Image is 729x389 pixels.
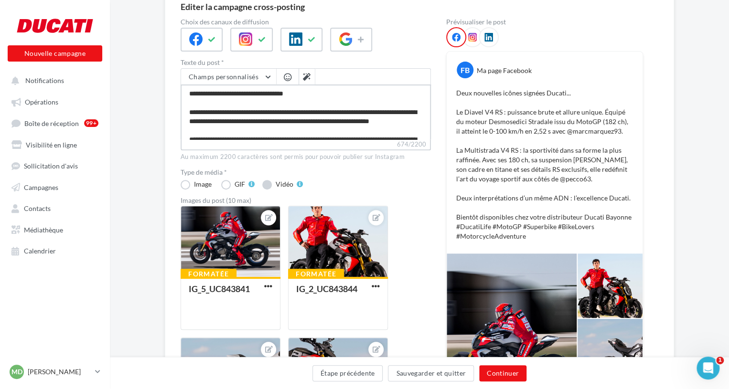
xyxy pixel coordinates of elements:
[189,284,250,294] div: IG_5_UC843841
[24,162,78,170] span: Sollicitation d'avis
[8,363,102,381] a: MD [PERSON_NAME]
[6,114,104,132] a: Boîte de réception99+
[6,178,104,195] a: Campagnes
[24,225,63,233] span: Médiathèque
[457,62,473,78] div: FB
[6,157,104,174] a: Sollicitation d'avis
[194,181,212,188] div: Image
[11,367,22,377] span: MD
[479,365,526,381] button: Continuer
[6,242,104,259] a: Calendrier
[181,197,431,204] div: Images du post (10 max)
[697,357,719,379] iframe: Intercom live chat
[6,72,100,89] button: Notifications
[189,73,258,81] span: Champs personnalisés
[6,93,104,110] a: Opérations
[716,357,724,364] span: 1
[312,365,383,381] button: Étape précédente
[296,284,357,294] div: IG_2_UC843844
[6,136,104,153] a: Visibilité en ligne
[24,119,79,127] span: Boîte de réception
[181,153,431,161] div: Au maximum 2200 caractères sont permis pour pouvoir publier sur Instagram
[181,2,305,11] div: Editer la campagne cross-posting
[288,269,344,279] div: Formatée
[181,139,431,150] label: 674/2200
[477,66,532,75] div: Ma page Facebook
[6,199,104,216] a: Contacts
[181,169,431,176] label: Type de média *
[6,221,104,238] a: Médiathèque
[181,59,431,66] label: Texte du post *
[24,183,58,191] span: Campagnes
[8,45,102,62] button: Nouvelle campagne
[26,140,77,148] span: Visibilité en ligne
[456,88,633,241] p: Deux nouvelles icônes signées Ducati... Le Diavel V4 RS : puissance brute et allure unique. Équip...
[235,181,245,188] div: GIF
[388,365,474,381] button: Sauvegarder et quitter
[181,69,276,85] button: Champs personnalisés
[84,119,98,127] div: 99+
[25,98,58,106] span: Opérations
[181,19,431,25] label: Choix des canaux de diffusion
[24,247,56,255] span: Calendrier
[28,367,91,377] p: [PERSON_NAME]
[446,19,643,25] div: Prévisualiser le post
[24,204,51,212] span: Contacts
[25,76,64,84] span: Notifications
[181,269,236,279] div: Formatée
[276,181,293,188] div: Vidéo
